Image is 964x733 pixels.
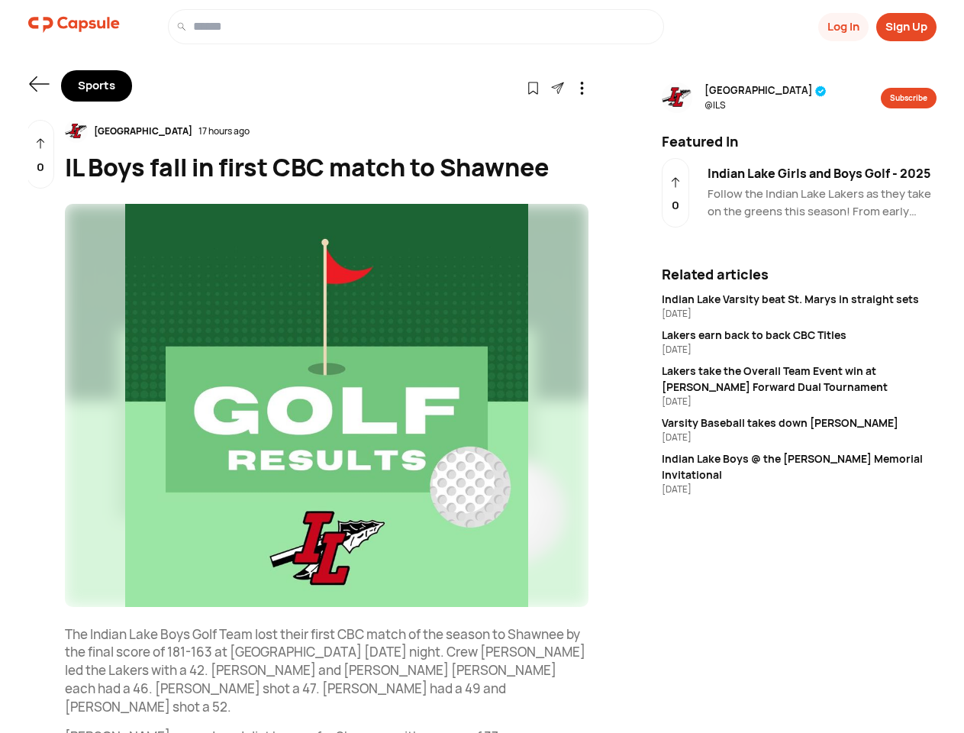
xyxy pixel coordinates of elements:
[704,98,827,112] span: @ ILS
[61,70,132,102] div: Sports
[65,204,588,607] img: resizeImage
[28,9,120,44] a: logo
[708,164,937,182] div: Indian Lake Girls and Boys Golf - 2025
[662,327,937,343] div: Lakers earn back to back CBC Titles
[662,291,937,307] div: Indian Lake Varsity beat St. Marys in straight sets
[662,343,937,357] div: [DATE]
[662,415,937,431] div: Varsity Baseball takes down [PERSON_NAME]
[662,264,937,285] div: Related articles
[708,186,937,220] div: Follow the Indian Lake Lakers as they take on the greens this season! From early practices to tou...
[662,82,692,113] img: resizeImage
[662,450,937,483] div: Indian Lake Boys @ the [PERSON_NAME] Memorial Invitational
[662,395,937,408] div: [DATE]
[198,124,250,138] div: 17 hours ago
[672,197,679,215] p: 0
[704,83,827,98] span: [GEOGRAPHIC_DATA]
[653,131,946,152] div: Featured In
[662,431,937,444] div: [DATE]
[815,86,827,97] img: tick
[88,124,198,138] div: [GEOGRAPHIC_DATA]
[818,13,869,41] button: Log In
[65,120,88,143] img: resizeImage
[662,483,937,496] div: [DATE]
[662,307,937,321] div: [DATE]
[65,149,588,186] div: IL Boys fall in first CBC match to Shawnee
[65,625,588,716] p: The Indian Lake Boys Golf Team lost their first CBC match of the season to Shawnee by the final s...
[662,363,937,395] div: Lakers take the Overall Team Event win at [PERSON_NAME] Forward Dual Tournament
[876,13,937,41] button: Sign Up
[28,9,120,40] img: logo
[37,159,44,176] p: 0
[881,88,937,108] button: Subscribe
